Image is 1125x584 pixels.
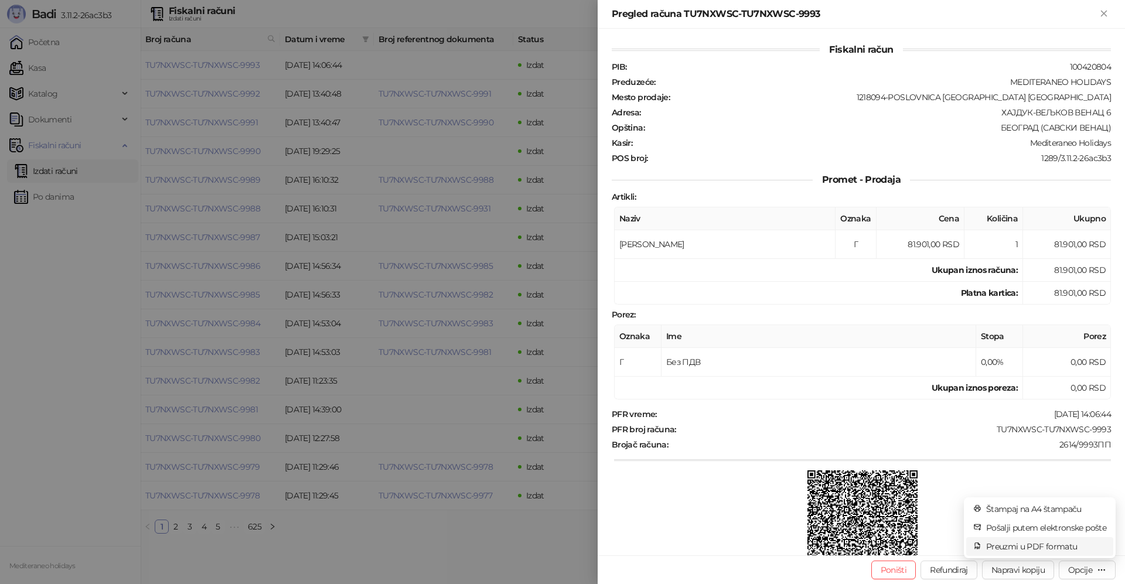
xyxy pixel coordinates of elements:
div: [DATE] 14:06:44 [658,409,1112,419]
th: Oznaka [836,207,877,230]
td: 1 [964,230,1023,259]
strong: PIB : [612,62,626,72]
div: 100420804 [628,62,1112,72]
th: Oznaka [615,325,662,348]
strong: PFR vreme : [612,409,657,419]
strong: Preduzeće : [612,77,656,87]
div: 2614/9993ПП [669,439,1112,450]
strong: Porez : [612,309,635,320]
td: 81.901,00 RSD [1023,259,1111,282]
div: TU7NXWSC-TU7NXWSC-9993 [677,424,1112,435]
div: ХАЈДУК-ВЕЉКОВ ВЕНАЦ 6 [642,107,1112,118]
td: 81.901,00 RSD [1023,230,1111,259]
td: Г [615,348,662,377]
button: Refundiraj [921,561,977,579]
span: Pošalji putem elektronske pošte [986,521,1106,534]
div: Opcije [1068,565,1092,575]
th: Stopa [976,325,1023,348]
td: Г [836,230,877,259]
strong: PFR broj računa : [612,424,676,435]
th: Naziv [615,207,836,230]
strong: Ukupan iznos računa : [932,265,1018,275]
td: Без ПДВ [662,348,976,377]
strong: Adresa : [612,107,641,118]
strong: Mesto prodaje : [612,92,670,103]
strong: Artikli : [612,192,636,202]
td: 0,00 RSD [1023,377,1111,399]
span: Promet - Prodaja [813,174,910,185]
strong: Opština : [612,122,645,133]
div: 1289/3.11.2-26ac3b3 [649,153,1112,163]
span: Štampaj na A4 štampaču [986,503,1106,515]
td: 81.901,00 RSD [1023,282,1111,305]
td: 0,00 RSD [1023,348,1111,377]
th: Cena [877,207,964,230]
strong: POS broj : [612,153,647,163]
td: 81.901,00 RSD [877,230,964,259]
strong: Platna kartica : [961,288,1018,298]
strong: Kasir : [612,138,632,148]
td: 0,00% [976,348,1023,377]
div: БЕОГРАД (САВСКИ ВЕНАЦ) [646,122,1112,133]
th: Količina [964,207,1023,230]
td: [PERSON_NAME] [615,230,836,259]
th: Porez [1023,325,1111,348]
div: 1218094-POSLOVNICA [GEOGRAPHIC_DATA] [GEOGRAPHIC_DATA] [671,92,1112,103]
button: Opcije [1059,561,1116,579]
button: Napravi kopiju [982,561,1054,579]
img: QR kod [807,470,918,581]
button: Poništi [871,561,916,579]
span: Fiskalni račun [820,44,902,55]
span: Preuzmi u PDF formatu [986,540,1106,553]
div: MEDITERANEO HOLIDAYS [657,77,1112,87]
th: Ime [662,325,976,348]
span: Napravi kopiju [991,565,1045,575]
strong: Ukupan iznos poreza: [932,382,1018,393]
th: Ukupno [1023,207,1111,230]
strong: Brojač računa : [612,439,668,450]
button: Zatvori [1097,7,1111,21]
div: Pregled računa TU7NXWSC-TU7NXWSC-9993 [612,7,1097,21]
div: Mediteraneo Holidays [633,138,1112,148]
